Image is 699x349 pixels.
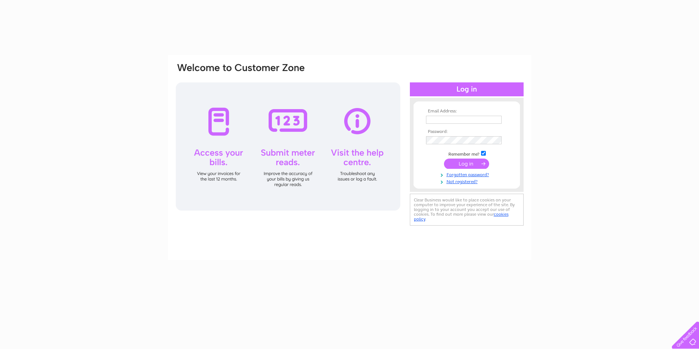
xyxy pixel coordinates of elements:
[426,171,509,178] a: Forgotten password?
[410,194,524,226] div: Clear Business would like to place cookies on your computer to improve your experience of the sit...
[424,150,509,157] td: Remember me?
[444,159,489,169] input: Submit
[424,109,509,114] th: Email Address:
[424,129,509,134] th: Password:
[414,212,509,222] a: cookies policy
[426,178,509,185] a: Not registered?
